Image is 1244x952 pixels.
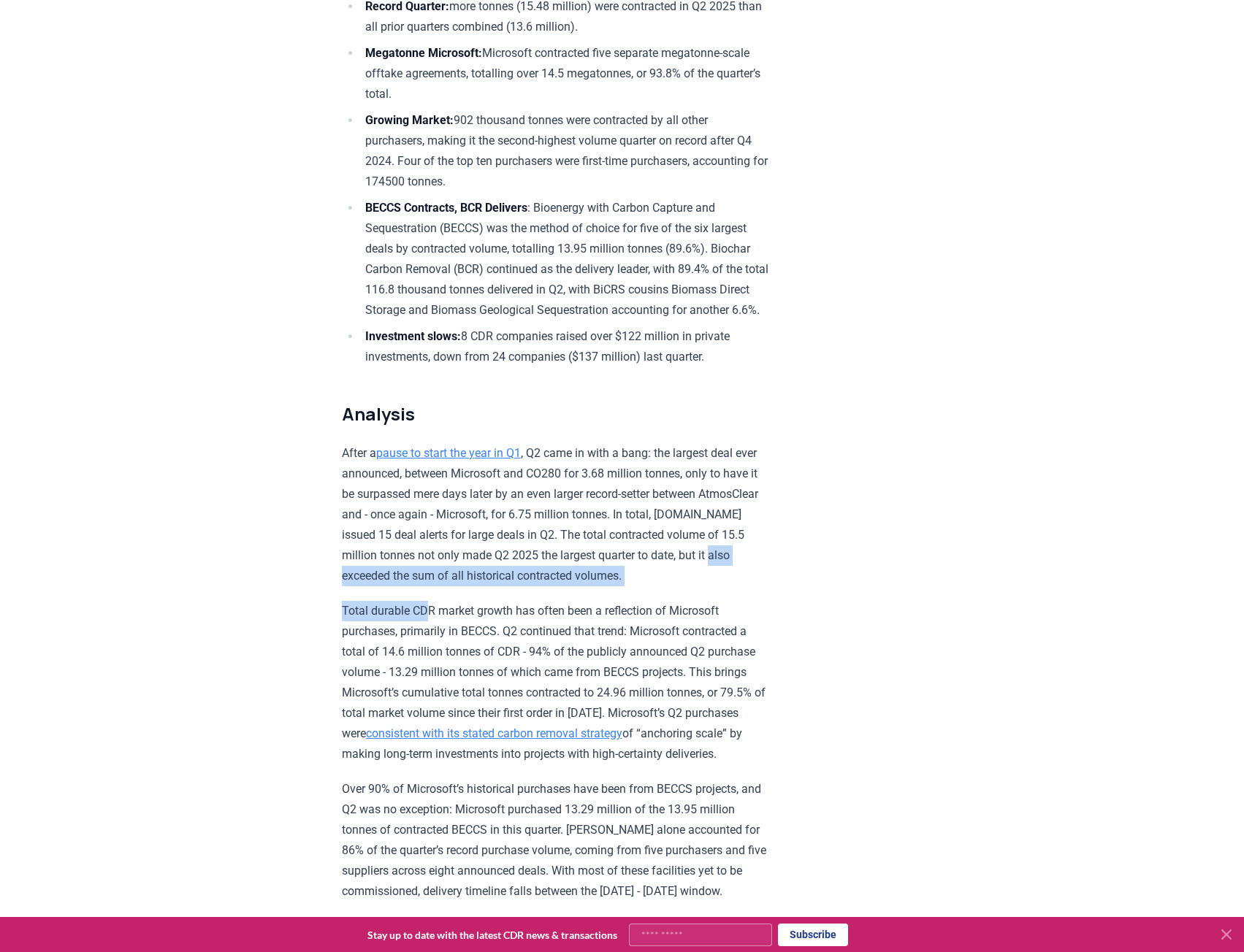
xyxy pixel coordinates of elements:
h2: Analysis [342,402,769,426]
li: Microsoft contracted five separate megatonne-scale offtake agreements, totalling over 14.5 megato... [361,43,769,104]
strong: Megatonne Microsoft: [365,46,482,60]
a: consistent with its stated carbon removal strategy [366,726,622,740]
strong: BECCS Contracts, BCR Delivers [365,201,527,215]
li: 902 thousand tonnes were contracted by all other purchasers, making it the second-highest volume ... [361,110,769,192]
strong: Growing Market: [365,113,454,127]
p: Over 90% of Microsoft’s historical purchases have been from BECCS projects, and Q2 was no excepti... [342,779,769,902]
p: After a , Q2 came in with a bang: the largest deal ever announced, between Microsoft and CO280 fo... [342,443,769,586]
strong: Investment slows: [365,329,461,343]
a: pause to start the year in Q1 [376,446,521,460]
p: Total durable CDR market growth has often been a reflection of Microsoft purchases, primarily in ... [342,601,769,764]
li: : Bioenergy with Carbon Capture and Sequestration (BECCS) was the method of choice for five of th... [361,198,769,320]
li: 8 CDR companies raised over $122 million in private investments, down from 24 companies ($137 mil... [361,326,769,367]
